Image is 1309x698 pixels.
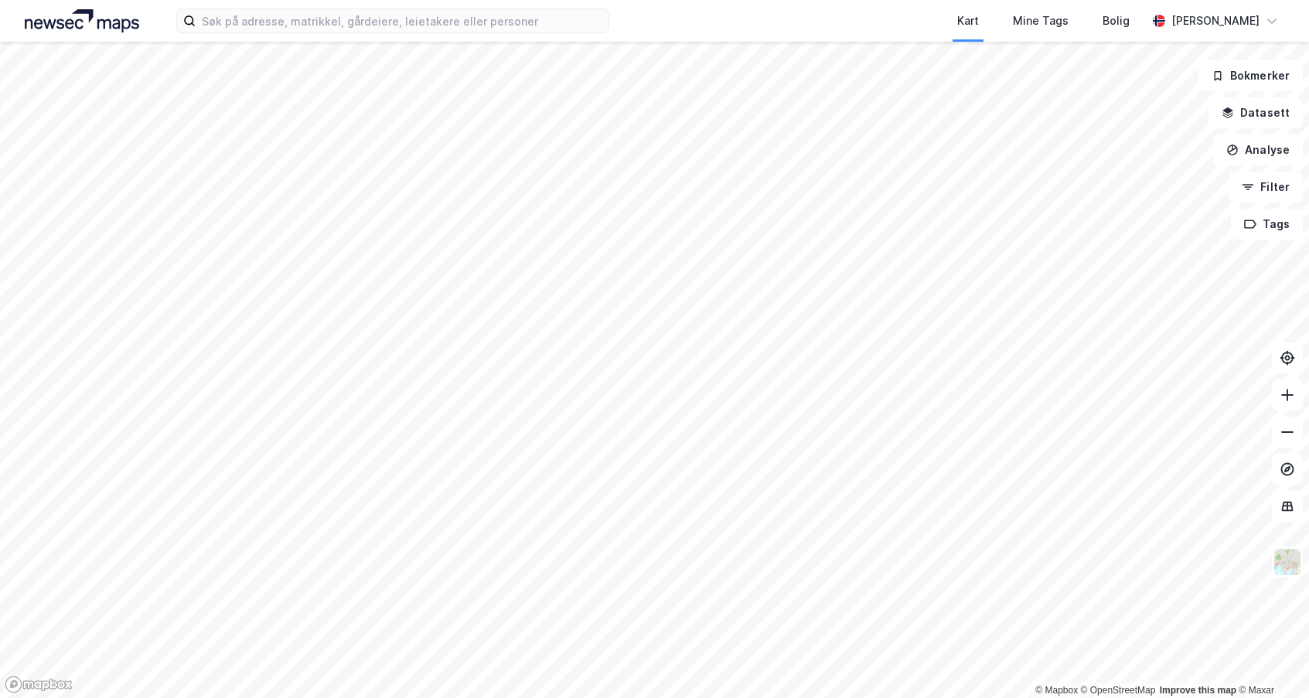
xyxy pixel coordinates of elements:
[1160,685,1236,696] a: Improve this map
[1229,172,1303,203] button: Filter
[25,9,139,32] img: logo.a4113a55bc3d86da70a041830d287a7e.svg
[1081,685,1156,696] a: OpenStreetMap
[1103,12,1130,30] div: Bolig
[1035,685,1078,696] a: Mapbox
[957,12,979,30] div: Kart
[1208,97,1303,128] button: Datasett
[1232,624,1309,698] iframe: Chat Widget
[1013,12,1069,30] div: Mine Tags
[196,9,608,32] input: Søk på adresse, matrikkel, gårdeiere, leietakere eller personer
[5,676,73,693] a: Mapbox homepage
[1213,134,1303,165] button: Analyse
[1198,60,1303,91] button: Bokmerker
[1273,547,1302,577] img: Z
[1232,624,1309,698] div: Kontrollprogram for chat
[1171,12,1260,30] div: [PERSON_NAME]
[1231,209,1303,240] button: Tags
